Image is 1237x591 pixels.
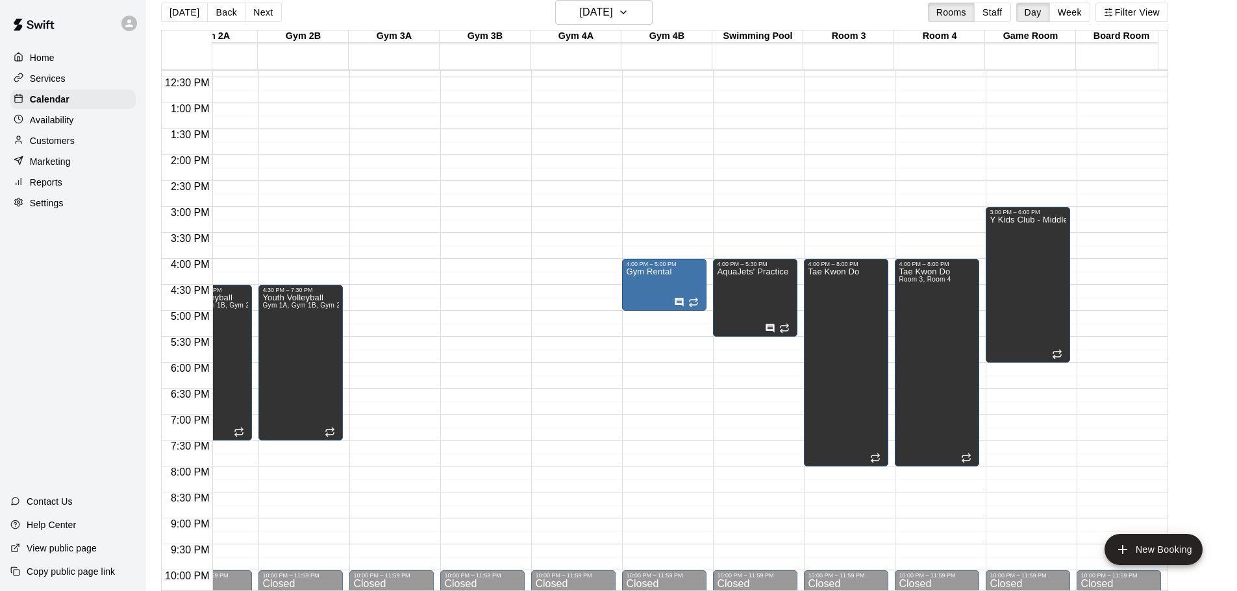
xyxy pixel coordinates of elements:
span: 2:30 PM [168,181,213,192]
div: Gym 2B [258,30,349,43]
span: 4:30 PM [168,285,213,296]
div: 10:00 PM – 11:59 PM [353,572,430,579]
p: Home [30,51,55,64]
span: 3:00 PM [168,207,213,218]
div: 3:00 PM – 6:00 PM [990,209,1066,215]
div: 10:00 PM – 11:59 PM [717,572,793,579]
span: 1:00 PM [168,103,213,114]
span: 5:30 PM [168,337,213,348]
div: Room 4 [894,30,985,43]
div: 10:00 PM – 11:59 PM [626,572,703,579]
div: 4:00 PM – 5:30 PM [717,261,793,267]
span: 5:00 PM [168,311,213,322]
a: Reports [10,173,136,192]
p: Copy public page link [27,565,115,578]
a: Services [10,69,136,88]
div: 4:00 PM – 8:00 PM [808,261,884,267]
p: Customers [30,134,75,147]
div: 10:00 PM – 11:59 PM [535,572,612,579]
div: Gym 3B [440,30,531,43]
div: Board Room [1076,30,1167,43]
span: 1:30 PM [168,129,213,140]
div: 10:00 PM – 11:59 PM [808,572,884,579]
button: Rooms [928,3,975,22]
span: Recurring event [779,323,790,333]
a: Availability [10,110,136,130]
button: Back [207,3,245,22]
div: Gym 4A [531,30,621,43]
span: Recurring event [870,453,881,463]
div: 10:00 PM – 11:59 PM [1081,572,1157,579]
button: Next [245,3,281,22]
span: Gym 1A, Gym 1B, Gym 2A, Gym 2B [262,302,373,309]
div: 10:00 PM – 11:59 PM [899,572,975,579]
p: Calendar [30,93,69,106]
button: [DATE] [161,3,208,22]
p: Settings [30,197,64,210]
div: 4:00 PM – 8:00 PM [899,261,975,267]
div: 4:00 PM – 8:00 PM: Tae Kwon Do [804,259,888,466]
a: Customers [10,131,136,151]
span: 7:30 PM [168,440,213,452]
span: 2:00 PM [168,155,213,166]
span: 4:00 PM [168,259,213,270]
span: 12:30 PM [162,77,212,88]
div: 10:00 PM – 11:59 PM [444,572,521,579]
button: Day [1016,3,1050,22]
svg: Has notes [674,297,684,308]
span: Recurring event [961,453,971,463]
span: 10:00 PM [162,570,212,581]
div: Gym 3A [349,30,440,43]
p: Contact Us [27,495,73,508]
h6: [DATE] [580,3,613,21]
span: Recurring event [325,427,335,437]
div: 4:30 PM – 7:30 PM [262,287,339,293]
button: Filter View [1095,3,1168,22]
span: 8:30 PM [168,492,213,503]
div: 4:30 PM – 7:30 PM: Youth Volleyball [258,285,343,440]
span: Recurring event [688,297,699,308]
div: 4:00 PM – 5:30 PM: AquaJets' Practice [713,259,797,337]
a: Settings [10,193,136,213]
span: 9:30 PM [168,544,213,555]
span: 9:00 PM [168,518,213,529]
span: Recurring event [234,427,244,437]
div: Gym 4B [621,30,712,43]
p: Marketing [30,155,71,168]
span: 3:30 PM [168,233,213,244]
p: View public page [27,542,97,555]
div: Swimming Pool [712,30,803,43]
div: 10:00 PM – 11:59 PM [990,572,1066,579]
div: Gym 2A [167,30,258,43]
a: Home [10,48,136,67]
span: Gym 1A, Gym 1B, Gym 2A, Gym 2B [171,302,282,309]
span: 7:00 PM [168,415,213,426]
a: Marketing [10,152,136,171]
p: Services [30,72,66,85]
svg: Has notes [765,323,775,333]
div: Game Room [985,30,1076,43]
span: 8:00 PM [168,466,213,477]
span: Room 3, Room 4 [899,276,951,283]
button: Week [1049,3,1090,22]
div: 4:00 PM – 5:00 PM [626,261,703,267]
div: Room 3 [803,30,894,43]
div: 4:00 PM – 5:00 PM: Gym Rental [622,259,706,311]
span: 6:30 PM [168,389,213,400]
p: Reports [30,176,62,189]
button: add [1105,534,1203,565]
a: Calendar [10,90,136,109]
p: Help Center [27,518,76,531]
span: 6:00 PM [168,363,213,374]
p: Availability [30,114,74,127]
div: 3:00 PM – 6:00 PM: Y Kids Club - Middle School [986,207,1070,363]
button: Staff [974,3,1011,22]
